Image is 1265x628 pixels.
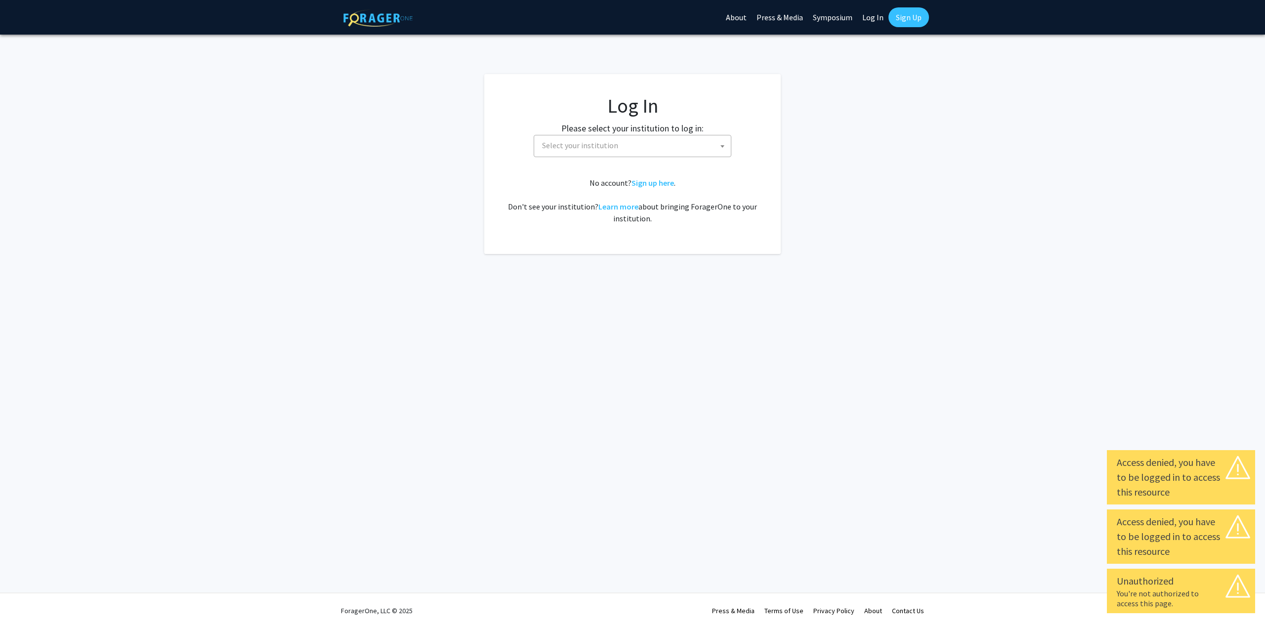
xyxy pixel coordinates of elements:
a: Press & Media [712,606,755,615]
label: Please select your institution to log in: [561,122,704,135]
a: Learn more about bringing ForagerOne to your institution [598,202,638,211]
h1: Log In [504,94,761,118]
span: Select your institution [542,140,618,150]
a: Sign Up [888,7,929,27]
a: Terms of Use [764,606,803,615]
a: Contact Us [892,606,924,615]
div: No account? . Don't see your institution? about bringing ForagerOne to your institution. [504,177,761,224]
span: Select your institution [534,135,731,157]
div: ForagerOne, LLC © 2025 [341,593,413,628]
div: Unauthorized [1117,574,1245,588]
div: You're not authorized to access this page. [1117,588,1245,608]
div: Access denied, you have to be logged in to access this resource [1117,514,1245,559]
a: About [864,606,882,615]
a: Privacy Policy [813,606,854,615]
img: ForagerOne Logo [343,9,413,27]
a: Sign up here [632,178,674,188]
div: Access denied, you have to be logged in to access this resource [1117,455,1245,500]
span: Select your institution [538,135,731,156]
